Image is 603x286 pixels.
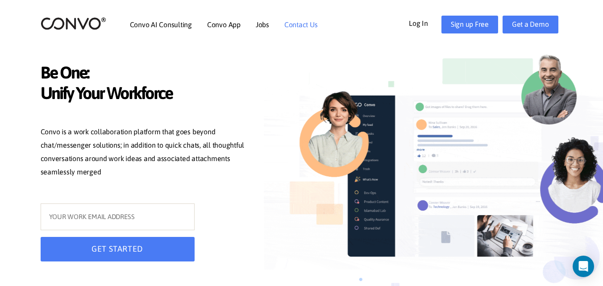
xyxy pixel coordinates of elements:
[41,83,250,106] span: Unify Your Workforce
[256,21,269,28] a: Jobs
[41,203,195,230] input: YOUR WORK EMAIL ADDRESS
[441,16,498,33] a: Sign up Free
[573,256,594,277] div: Open Intercom Messenger
[130,21,192,28] a: Convo AI Consulting
[284,21,318,28] a: Contact Us
[409,16,441,30] a: Log In
[41,17,106,30] img: logo_2.png
[207,21,241,28] a: Convo App
[41,62,250,85] span: Be One:
[41,237,195,261] button: GET STARTED
[503,16,558,33] a: Get a Demo
[41,125,250,181] p: Convo is a work collaboration platform that goes beyond chat/messenger solutions; in addition to ...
